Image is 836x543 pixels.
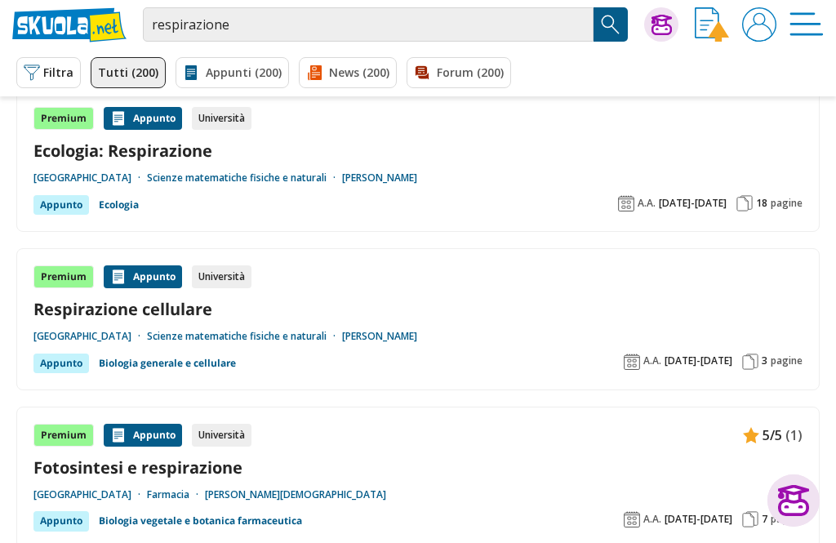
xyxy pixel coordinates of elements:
[99,354,236,373] a: Biologia generale e cellulare
[638,197,656,210] span: A.A.
[183,65,199,81] img: Appunti filtro contenuto
[33,511,89,531] div: Appunto
[192,424,251,447] div: Università
[16,57,81,88] button: Filtra
[110,269,127,285] img: Appunti contenuto
[147,488,205,501] a: Farmacia
[695,7,729,42] img: Invia appunto
[104,424,182,447] div: Appunto
[342,171,417,185] a: [PERSON_NAME]
[771,197,803,210] span: pagine
[743,427,759,443] img: Appunti contenuto
[762,513,767,526] span: 7
[104,265,182,288] div: Appunto
[205,488,386,501] a: [PERSON_NAME][DEMOGRAPHIC_DATA]
[785,425,803,446] span: (1)
[665,513,732,526] span: [DATE]-[DATE]
[299,57,397,88] a: News (200)
[24,65,40,81] img: Filtra filtri mobile
[110,110,127,127] img: Appunti contenuto
[643,354,661,367] span: A.A.
[598,12,623,37] img: Cerca appunti, riassunti o versioni
[33,354,89,373] div: Appunto
[742,354,758,370] img: Pagine
[789,7,824,42] img: Menù
[771,354,803,367] span: pagine
[110,427,127,443] img: Appunti contenuto
[33,195,89,215] div: Appunto
[618,195,634,211] img: Anno accademico
[414,65,430,81] img: Forum filtro contenuto
[594,7,628,42] button: Search Button
[176,57,289,88] a: Appunti (200)
[147,171,342,185] a: Scienze matematiche fisiche e naturali
[756,197,767,210] span: 18
[33,140,803,162] a: Ecologia: Respirazione
[33,424,94,447] div: Premium
[143,7,594,42] input: Cerca appunti, riassunti o versioni
[643,513,661,526] span: A.A.
[624,511,640,527] img: Anno accademico
[91,57,166,88] a: Tutti (200)
[736,195,753,211] img: Pagine
[742,511,758,527] img: Pagine
[651,15,672,35] img: Chiedi Tutor AI
[33,488,147,501] a: [GEOGRAPHIC_DATA]
[104,107,182,130] div: Appunto
[147,330,342,343] a: Scienze matematiche fisiche e naturali
[192,265,251,288] div: Università
[33,298,803,320] a: Respirazione cellulare
[33,330,147,343] a: [GEOGRAPHIC_DATA]
[742,7,776,42] img: User avatar
[306,65,322,81] img: News filtro contenuto
[33,265,94,288] div: Premium
[342,330,417,343] a: [PERSON_NAME]
[99,511,302,531] a: Biologia vegetale e botanica farmaceutica
[665,354,732,367] span: [DATE]-[DATE]
[659,197,727,210] span: [DATE]-[DATE]
[762,354,767,367] span: 3
[33,107,94,130] div: Premium
[407,57,511,88] a: Forum (200)
[33,171,147,185] a: [GEOGRAPHIC_DATA]
[99,195,139,215] a: Ecologia
[33,456,803,478] a: Fotosintesi e respirazione
[192,107,251,130] div: Università
[763,425,782,446] span: 5/5
[624,354,640,370] img: Anno accademico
